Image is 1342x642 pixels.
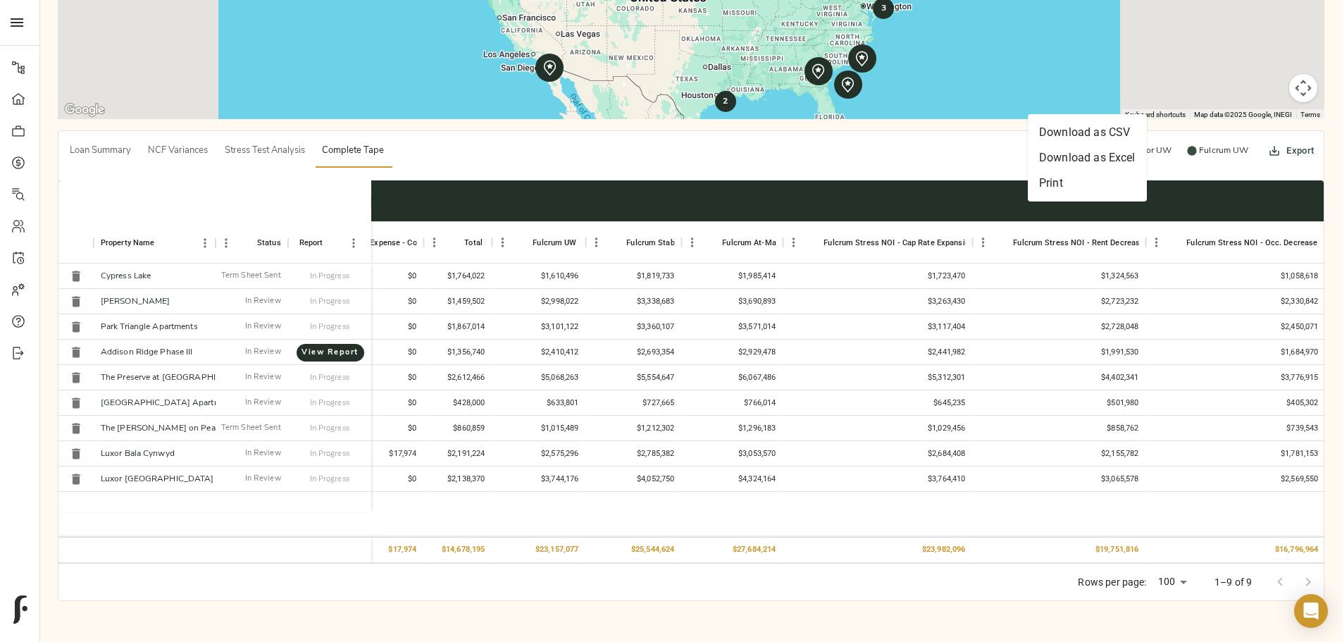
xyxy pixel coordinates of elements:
div: $6,067,486 [681,365,783,390]
div: $23,157,077 [535,544,578,555]
div: $3,571,014 [681,314,783,340]
button: Delete [66,418,87,439]
div: $17,974 [329,441,423,467]
div: $3,690,893 [681,289,783,314]
div: $0 [329,365,423,390]
a: View Report [297,344,364,362]
button: Sort [513,233,533,252]
span: NCF Variances [148,143,208,159]
div: $3,338,683 [585,289,681,314]
p: In Progress [310,296,349,307]
button: Sort [323,233,343,253]
button: Map camera controls [1289,74,1317,102]
div: $2,693,354 [585,340,681,365]
div: Report [299,222,323,264]
div: $0 [329,340,423,365]
div: $2,155,782 [972,441,1145,467]
div: $2,998,022 [492,289,585,314]
div: Status [216,222,288,264]
button: Delete [66,342,87,363]
span: Loan Summary [70,143,131,159]
div: $1,459,502 [423,289,492,314]
a: Terms (opens in new tab) [1300,111,1320,118]
button: Keyboard shortcuts [1125,110,1186,120]
div: $1,610,496 [492,264,585,289]
div: $2,785,382 [585,441,681,467]
p: In Review [245,347,281,359]
button: Sort [154,233,174,253]
div: $428,000 [423,390,492,416]
div: $3,053,570 [681,441,783,467]
div: $1,212,302 [585,416,681,441]
div: $1,356,740 [423,340,492,365]
div: $2,612,466 [423,365,492,390]
div: Fulcrum UW As-Is NOI [533,222,613,264]
div: $1,985,414 [681,264,783,289]
div: $27,684,214 [733,544,776,555]
button: Delete [66,469,87,490]
div: $1,991,530 [972,340,1145,365]
button: Menu [1145,232,1167,253]
div: Report [288,222,371,264]
button: Delete [66,316,87,338]
button: Sort [445,233,464,252]
p: In Progress [310,448,349,459]
div: Open Intercom Messenger [1294,594,1328,628]
span: Map data ©2025 Google, INEGI [1194,111,1292,118]
button: Sort [1167,233,1186,252]
div: $4,402,341 [972,365,1145,390]
div: $5,068,263 [492,365,585,390]
p: In Progress [310,321,349,333]
button: Sort [607,233,626,252]
button: Menu [972,232,993,253]
a: The [PERSON_NAME] on Peachtree [101,424,240,433]
div: $2,138,370 [423,467,492,492]
button: Export [1267,134,1317,168]
button: Delete [66,367,87,388]
span: Stress Test Analysis [225,143,305,159]
div: $17,974 [388,544,416,555]
strong: 2 [723,97,728,106]
img: Google [61,101,108,119]
div: Expense - Commercial [370,222,451,264]
div: $2,728,048 [972,314,1145,340]
div: $3,065,578 [972,467,1145,492]
button: Menu [216,233,237,254]
div: $2,575,296 [492,441,585,467]
span: View Report [311,346,350,359]
button: Delete [66,443,87,464]
p: In Progress [310,474,349,485]
a: [PERSON_NAME] [101,297,170,306]
p: Rows per page: [1078,575,1146,589]
div: Fulcrum Stress NOI - Cap Rate Expansion (+1.0%) [824,222,1002,264]
div: $3,360,107 [585,314,681,340]
div: $2,684,408 [783,441,972,467]
button: Sort [237,233,257,253]
div: $1,029,456 [783,416,972,441]
button: Menu [343,233,364,254]
img: logo [13,595,27,624]
div: Fulcrum Stress NOI - Rent Decrease (-12.0%) [1013,222,1176,264]
p: In Review [245,448,281,460]
li: Download as Excel [1028,145,1147,171]
div: $1,015,489 [492,416,585,441]
div: $1,324,563 [972,264,1145,289]
div: $1,723,470 [783,264,972,289]
div: $501,980 [972,390,1145,416]
a: Luxor [GEOGRAPHIC_DATA] [101,475,214,483]
div: $0 [329,289,423,314]
a: Park Triangle Apartments [101,323,198,331]
div: $1,296,183 [681,416,783,441]
div: $0 [329,314,423,340]
div: $0 [329,467,423,492]
strong: 3 [881,4,886,13]
div: $2,929,478 [681,340,783,365]
p: Term Sheet Sent [221,271,281,283]
div: $3,776,915 [1145,365,1325,390]
button: Menu [783,232,804,253]
div: $1,819,733 [585,264,681,289]
button: Menu [585,232,607,253]
div: $405,302 [1145,390,1325,416]
div: $5,312,301 [783,365,972,390]
p: In Review [245,372,281,384]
